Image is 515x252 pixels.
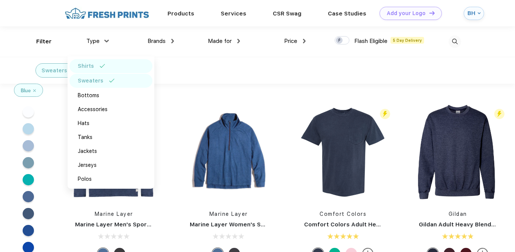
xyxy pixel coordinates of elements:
a: Marine Layer [209,211,248,217]
div: BH [467,10,476,17]
div: Tanks [78,133,92,141]
img: flash_active_toggle.svg [380,109,390,119]
a: Gildan [449,211,467,217]
img: func=resize&h=266 [407,102,508,203]
div: Accessories [78,105,108,113]
a: CSR Swag [273,10,301,17]
div: Add your Logo [387,10,426,17]
img: func=resize&h=266 [64,102,164,203]
img: filter_cancel.svg [33,89,36,92]
div: Polos [78,175,92,183]
a: Services [221,10,246,17]
img: dropdown.png [171,39,174,43]
img: dropdown.png [303,39,306,43]
img: desktop_search.svg [449,35,461,48]
img: arrow_down_blue.svg [478,12,481,15]
a: Products [168,10,194,17]
a: Marine Layer Women's Sport Quarter Zip [190,221,309,228]
div: Filter [36,37,52,46]
div: Sweaters [42,67,67,75]
span: Flash Eligible [354,38,387,44]
img: filter_selected.svg [100,64,105,68]
div: Shirts [78,62,94,70]
img: func=resize&h=266 [293,102,393,203]
div: Blue [21,86,31,94]
div: Jerseys [78,161,97,169]
div: Sweaters [78,77,103,85]
img: func=resize&h=266 [178,102,279,203]
img: dropdown.png [237,39,240,43]
a: Comfort Colors [320,211,366,217]
img: filter_selected.svg [109,79,115,82]
div: Hats [78,119,89,127]
a: Marine Layer [95,211,133,217]
span: Type [86,38,100,44]
img: DT [429,11,435,15]
div: Jackets [78,147,97,155]
div: Bottoms [78,92,99,99]
img: dropdown.png [104,40,109,42]
a: Marine Layer Men's Sport Quarter Zip [75,221,184,228]
img: flash_active_toggle.svg [494,109,504,119]
a: Comfort Colors Adult Heavyweight RS Pocket T-Shirt [304,221,459,228]
img: fo%20logo%202.webp [63,7,151,20]
span: Brands [148,38,166,44]
span: Made for [208,38,232,44]
span: 5 Day Delivery [390,37,424,44]
span: Price [284,38,297,44]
